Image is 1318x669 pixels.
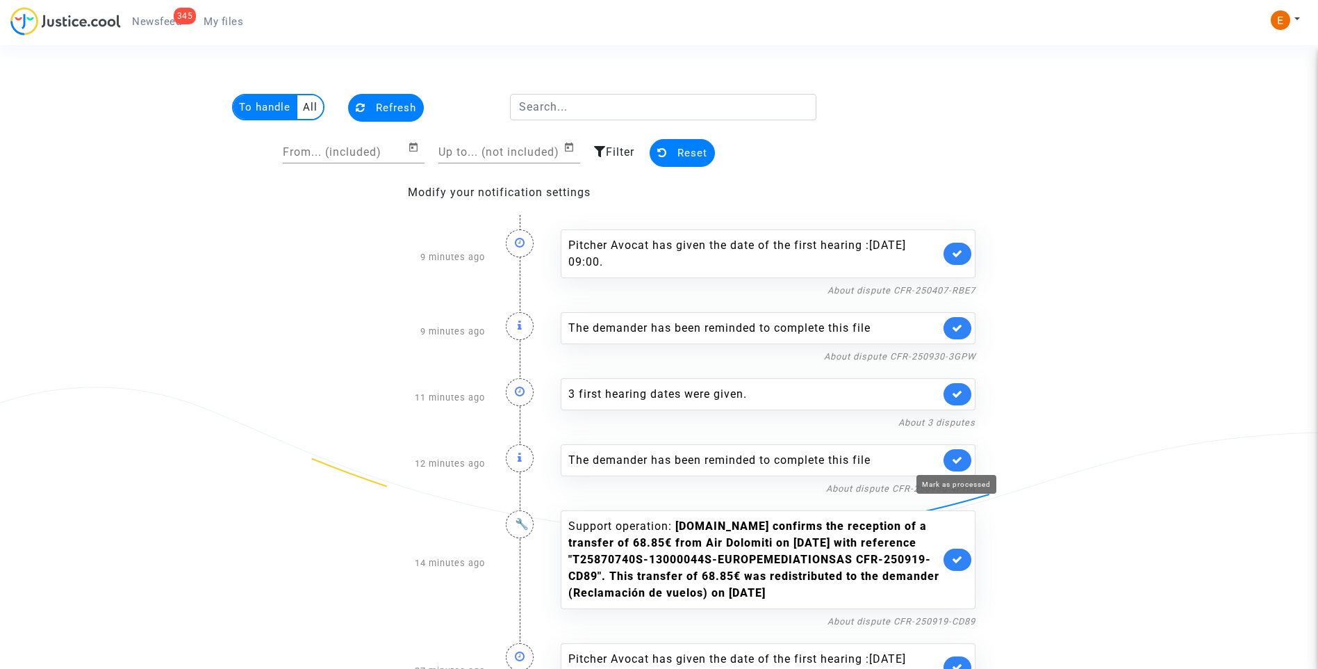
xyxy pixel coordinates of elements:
a: 345Newsfeed [121,11,192,32]
a: About dispute CFR-250407-RBE7 [827,285,975,296]
a: Modify your notification settings [408,186,591,199]
span: Refresh [376,102,416,114]
a: My files [192,11,254,32]
multi-toggle-item: To handle [233,95,297,119]
div: 3 first hearing dates were given. [568,386,940,403]
div: 345 [174,8,197,24]
div: 11 minutes ago [332,364,495,430]
img: jc-logo.svg [10,7,121,35]
div: Support operation: [568,518,940,602]
div: 9 minutes ago [332,298,495,364]
span: Filter [606,145,634,159]
button: Refresh [348,94,424,122]
a: About dispute CFR-250919-CD89 [827,616,975,627]
i: 🔧 [515,518,529,529]
button: Open calendar [563,139,580,156]
a: About dispute CFR-250930-3GPW [824,351,975,362]
b: [DOMAIN_NAME] confirms the reception of a transfer of 68.85€ from Air Dolomiti on [DATE] with ref... [568,519,939,599]
a: About dispute CFR-250930-4PHA [826,483,975,494]
button: Open calendar [408,139,425,156]
div: The demander has been reminded to complete this file [568,452,940,469]
div: Pitcher Avocat has given the date of the first hearing :[DATE] 09:00. [568,237,940,271]
a: About 3 disputes [898,417,975,428]
span: Reset [677,147,707,159]
div: 9 minutes ago [332,216,495,298]
div: The demander has been reminded to complete this file [568,320,940,337]
input: Search... [510,94,816,120]
span: My files [204,15,243,28]
div: 12 minutes ago [332,430,495,497]
multi-toggle-item: All [297,95,323,119]
div: 14 minutes ago [332,497,495,629]
img: ACg8ocIeiFvHKe4dA5oeRFd_CiCnuxWUEc1A2wYhRJE3TTWt=s96-c [1271,10,1290,30]
span: Newsfeed [132,15,181,28]
button: Reset [650,139,715,167]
